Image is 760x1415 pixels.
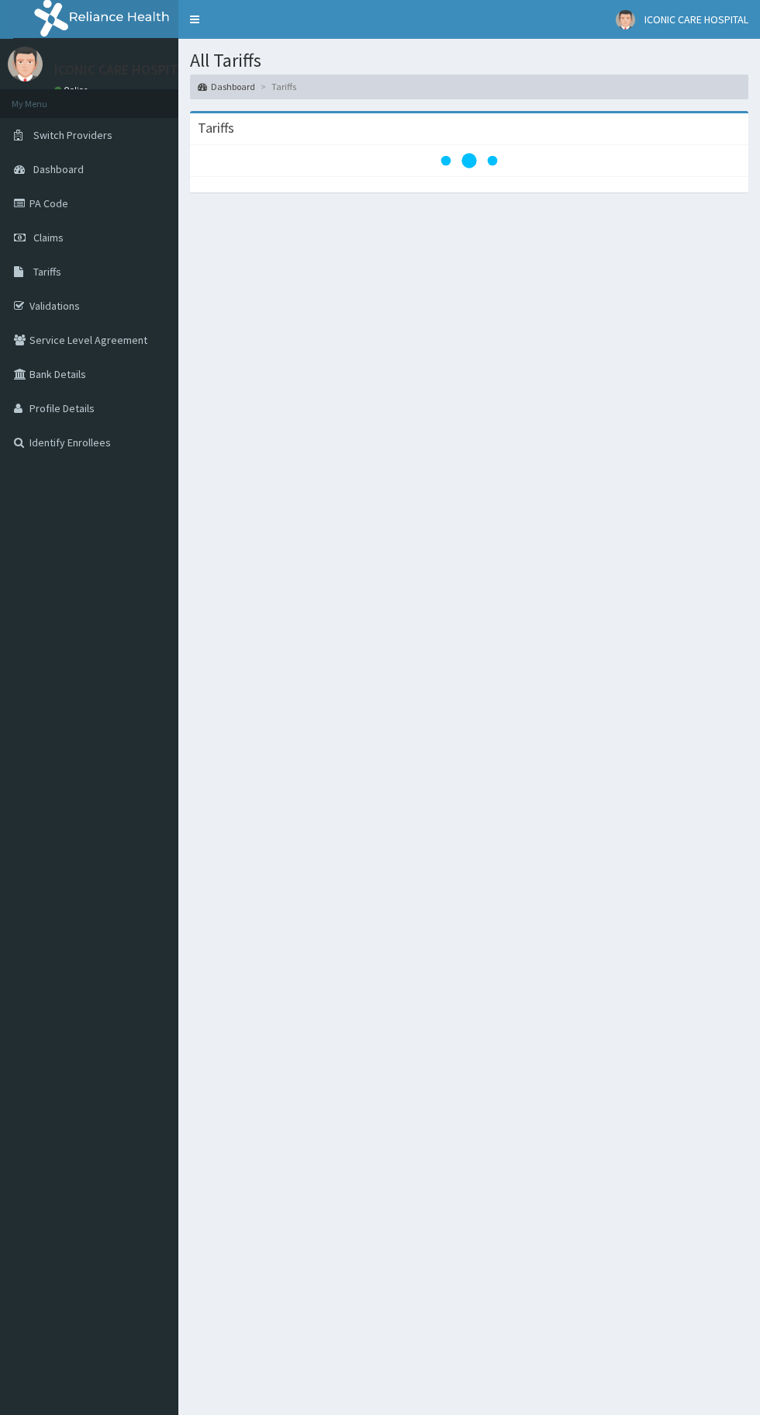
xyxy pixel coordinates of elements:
[198,121,234,135] h3: Tariffs
[54,85,92,95] a: Online
[33,231,64,245] span: Claims
[198,80,255,93] a: Dashboard
[33,128,112,142] span: Switch Providers
[33,162,84,176] span: Dashboard
[438,130,500,192] svg: audio-loading
[33,265,61,279] span: Tariffs
[644,12,748,26] span: ICONIC CARE HOSPITAL
[8,47,43,82] img: User Image
[190,50,748,71] h1: All Tariffs
[257,80,296,93] li: Tariffs
[54,63,192,77] p: ICONIC CARE HOSPITAL
[616,10,635,29] img: User Image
